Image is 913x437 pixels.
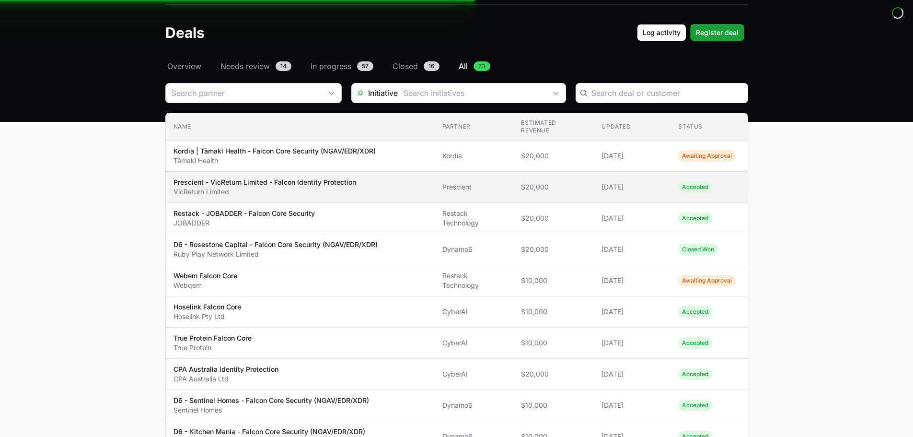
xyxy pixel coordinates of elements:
[173,146,376,156] p: Kordia | Tāmaki Health - Falcon Core Security (NGAV/EDR/XDR)
[173,177,356,187] p: Prescient - VicReturn Limited - Falcon Identity Protection
[637,24,744,41] div: Primary actions
[173,281,237,290] p: Webqem
[435,113,514,141] th: Partner
[173,333,252,343] p: True Protein Falcon Core
[220,60,270,72] span: Needs review
[165,60,203,72] a: Overview
[442,209,506,228] span: Restack Technology
[173,156,376,165] p: Tāmaki Health
[173,271,237,281] p: Webem Falcon Core
[173,396,369,405] p: D6 - Sentinel Homes - Falcon Core Security (NGAV/EDR/XDR)
[173,209,315,218] p: Restack - JOBADDER - Falcon Core Security
[442,369,506,379] span: CyberAI
[173,249,378,259] p: Ruby Play Network Limited
[521,401,586,410] span: $10,000
[442,307,506,317] span: CyberAI
[474,61,490,71] span: 73
[309,60,375,72] a: In progress57
[696,27,739,38] span: Register deal
[521,338,586,348] span: $10,000
[601,276,663,285] span: [DATE]
[173,312,241,321] p: Hoselink Pty Ltd
[219,60,293,72] a: Needs review14
[393,60,418,72] span: Closed
[442,151,506,161] span: Kordia
[442,401,506,410] span: Dynamo6
[690,24,744,41] button: Register deal
[513,113,594,141] th: Estimated revenue
[521,213,586,223] span: $20,000
[521,369,586,379] span: $20,000
[424,61,439,71] span: 16
[173,218,315,228] p: JOBADDER
[457,60,492,72] a: All73
[173,343,252,353] p: True Protein
[322,83,341,103] div: Open
[591,87,742,99] input: Search deal or customer
[670,113,747,141] th: Status
[637,24,686,41] button: Log activity
[601,369,663,379] span: [DATE]
[173,240,378,249] p: D6 - Rosestone Capital - Falcon Core Security (NGAV/EDR/XDR)
[311,60,351,72] span: In progress
[594,113,670,141] th: Updated
[601,401,663,410] span: [DATE]
[442,338,506,348] span: CyberAI
[352,87,398,99] span: Initiative
[521,245,586,254] span: $20,000
[167,60,201,72] span: Overview
[165,60,748,72] nav: Deals navigation
[601,307,663,317] span: [DATE]
[442,245,506,254] span: Dynamo6
[173,405,369,415] p: Sentinel Homes
[601,245,663,254] span: [DATE]
[442,182,506,192] span: Prescient
[173,187,356,197] p: VicReturn Limited
[173,427,365,437] p: D6 - Kitchen Mania - Falcon Core Security (NGAV/EDR/XDR)
[643,27,681,38] span: Log activity
[173,374,278,384] p: CPA Australia Ltd
[173,302,241,312] p: Hoselink Falcon Core
[601,151,663,161] span: [DATE]
[546,83,566,103] div: Open
[276,61,291,71] span: 14
[521,276,586,285] span: $10,000
[521,182,586,192] span: $20,000
[357,61,373,71] span: 57
[165,24,205,41] h1: Deals
[601,182,663,192] span: [DATE]
[459,60,468,72] span: All
[398,83,546,103] input: Search initiatives
[391,60,441,72] a: Closed16
[521,307,586,317] span: $10,000
[521,151,586,161] span: $20,000
[173,365,278,374] p: CPA Australia Identity Protection
[166,113,435,141] th: Name
[166,83,322,103] input: Search partner
[601,338,663,348] span: [DATE]
[442,271,506,290] span: Restack Technology
[601,213,663,223] span: [DATE]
